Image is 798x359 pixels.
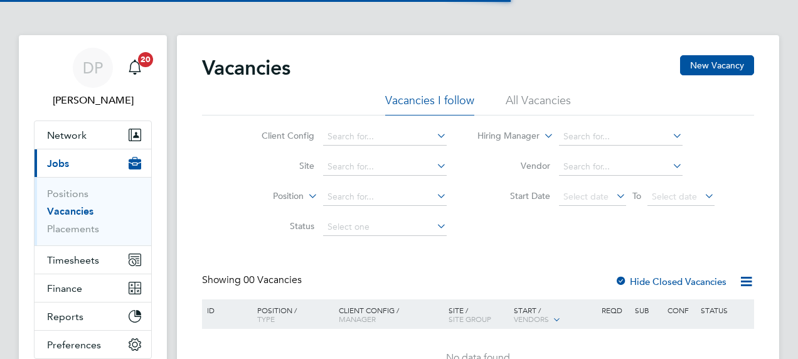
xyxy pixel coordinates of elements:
label: Hiring Manager [467,130,540,142]
div: Position / [248,299,336,330]
span: Network [47,129,87,141]
span: Manager [339,314,376,324]
h2: Vacancies [202,55,290,80]
button: Jobs [35,149,151,177]
div: Client Config / [336,299,445,330]
label: Client Config [242,130,314,141]
a: Positions [47,188,88,200]
input: Search for... [323,128,447,146]
div: Reqd [598,299,631,321]
input: Search for... [559,158,683,176]
label: Position [231,190,304,203]
span: Timesheets [47,254,99,266]
span: Site Group [449,314,491,324]
input: Search for... [323,188,447,206]
label: Start Date [478,190,550,201]
div: ID [204,299,248,321]
div: Site / [445,299,511,330]
div: Showing [202,274,304,287]
input: Search for... [559,128,683,146]
span: Select date [563,191,609,202]
button: New Vacancy [680,55,754,75]
span: 20 [138,52,153,67]
span: Vendors [514,314,549,324]
li: Vacancies I follow [385,93,474,115]
input: Search for... [323,158,447,176]
div: Start / [511,299,598,331]
span: To [629,188,645,204]
label: Vendor [478,160,550,171]
span: Preferences [47,339,101,351]
a: 20 [122,48,147,88]
button: Preferences [35,331,151,358]
label: Hide Closed Vacancies [615,276,726,287]
label: Site [242,160,314,171]
a: Vacancies [47,205,93,217]
span: Select date [652,191,697,202]
div: Jobs [35,177,151,245]
div: Sub [632,299,664,321]
button: Reports [35,303,151,330]
label: Status [242,220,314,232]
div: Conf [664,299,697,321]
span: Reports [47,311,83,323]
div: Status [698,299,752,321]
span: Type [257,314,275,324]
button: Timesheets [35,246,151,274]
span: 00 Vacancies [243,274,302,286]
a: DP[PERSON_NAME] [34,48,152,108]
a: Placements [47,223,99,235]
button: Finance [35,274,151,302]
li: All Vacancies [506,93,571,115]
button: Network [35,121,151,149]
input: Select one [323,218,447,236]
span: Dan Proudfoot [34,93,152,108]
span: Jobs [47,158,69,169]
span: DP [83,60,103,76]
span: Finance [47,282,82,294]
